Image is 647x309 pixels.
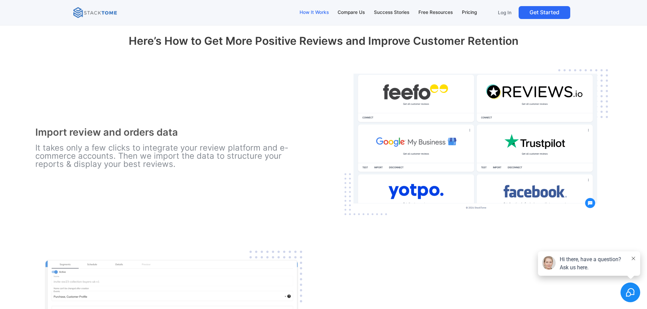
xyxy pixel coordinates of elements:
h2: Here’s How to Get More Positive Reviews and Improve Customer Retention [102,35,546,59]
a: Free Resources [415,5,456,20]
a: Pricing [459,5,480,20]
h3: Import review and orders data [35,127,312,138]
a: Get Started [519,6,570,19]
a: Log In [493,6,516,19]
p: It takes only a few clicks to integrate your review platform and e-commerce accounts. Then we imp... [35,144,312,168]
div: Compare Us [338,9,365,16]
div: How It Works [300,9,329,16]
a: Compare Us [335,5,368,20]
div: Success Stories [374,9,409,16]
a: Success Stories [371,5,413,20]
p: Log In [498,9,511,16]
div: Pricing [462,9,477,16]
a: How It Works [296,5,332,20]
div: Free Resources [418,9,453,16]
img: Easy integration between your review platform and e-commerce accounts [340,65,612,221]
